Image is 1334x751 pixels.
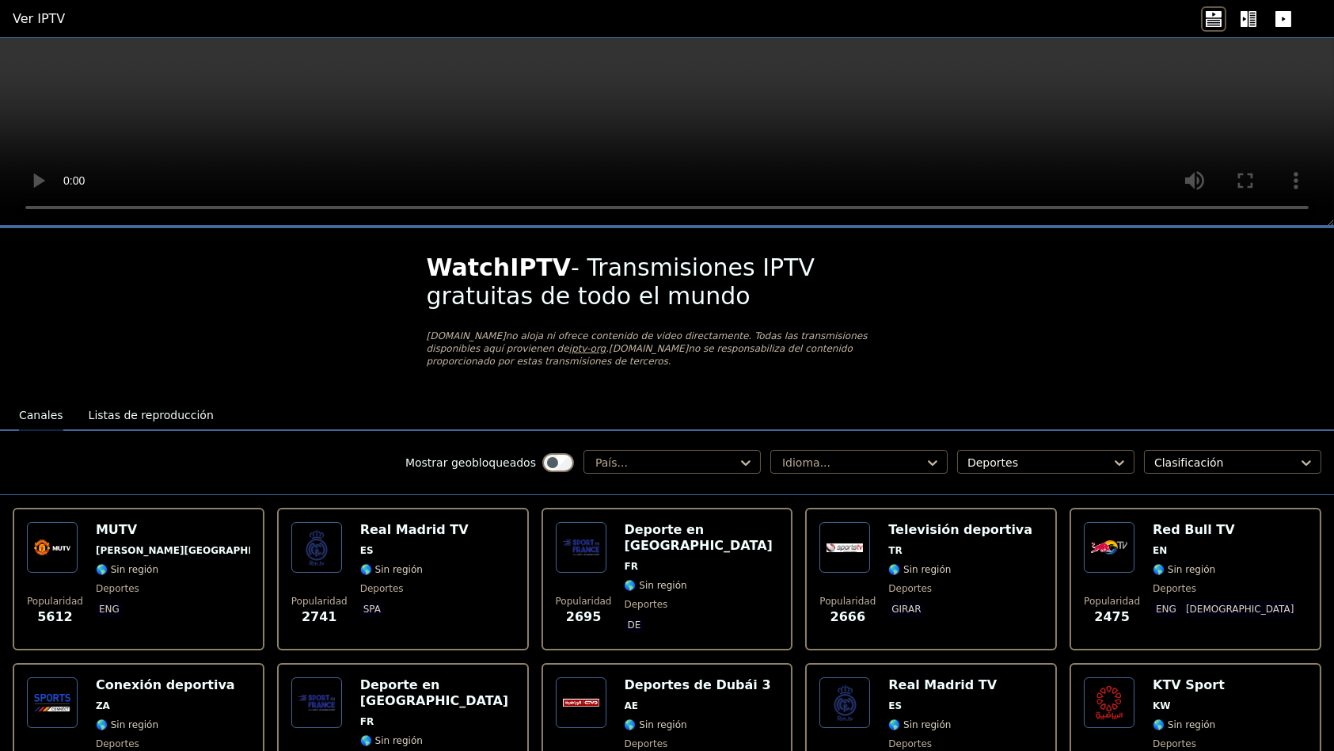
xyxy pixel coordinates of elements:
font: Popularidad [291,596,348,607]
img: MUTV [27,522,78,573]
font: - Transmisiones IPTV gratuitas de todo el mundo [427,254,815,310]
font: ES [360,545,374,556]
font: Listas de reproducción [89,409,214,421]
font: deportes [1153,738,1196,749]
font: Deporte en [GEOGRAPHIC_DATA] [360,677,508,708]
font: ZA [96,700,110,711]
img: Real Madrid TV [291,522,342,573]
font: deportes [96,583,139,594]
a: [DOMAIN_NAME] [427,330,506,341]
font: Popularidad [556,596,612,607]
font: Popularidad [27,596,83,607]
font: deportes [888,583,932,594]
font: 5612 [37,609,73,624]
a: Ver IPTV [13,10,65,29]
font: 🌎 Sin región [625,719,687,730]
font: 🌎 Sin región [888,564,951,575]
font: FR [625,561,638,572]
font: FR [360,716,374,727]
font: 2695 [566,609,602,624]
font: 🌎 Sin región [888,719,951,730]
font: 🌎 Sin región [360,564,423,575]
font: deportes [888,738,932,749]
font: eng [1156,604,1176,615]
button: Listas de reproducción [89,401,214,431]
img: Real Madrid TV [819,677,870,728]
font: de [628,619,641,631]
font: deportes [1153,583,1196,594]
font: EN [1153,545,1167,556]
font: Real Madrid TV [360,522,469,537]
font: Deporte en [GEOGRAPHIC_DATA] [625,522,773,553]
font: 🌎 Sin región [96,719,158,730]
img: Deporte en Francia [556,522,606,573]
font: Conexión deportiva [96,677,235,692]
font: Deportes de Dubái 3 [625,677,771,692]
font: no aloja ni ofrece contenido de video directamente. Todas las transmisiones disponibles aquí prov... [427,330,868,354]
font: Televisión deportiva [888,522,1032,537]
font: . [606,343,609,354]
font: no se responsabiliza del contenido proporcionado por estas transmisiones de terceros. [427,343,853,367]
font: [PERSON_NAME][GEOGRAPHIC_DATA] [96,545,295,556]
img: KTV Sport [1084,677,1134,728]
font: AE [625,700,638,711]
font: Ver IPTV [13,11,65,26]
font: KW [1153,700,1171,711]
font: 2475 [1094,609,1130,624]
font: Canales [19,409,63,421]
font: 🌎 Sin región [96,564,158,575]
font: Red Bull TV [1153,522,1235,537]
font: [DEMOGRAPHIC_DATA] [1186,604,1294,615]
font: 🌎 Sin región [1153,564,1215,575]
font: deportes [625,738,668,749]
font: spa [363,604,381,615]
img: Televisión deportiva [819,522,870,573]
font: KTV Sport [1153,677,1225,692]
img: Deporte en Francia [291,677,342,728]
font: MUTV [96,522,137,537]
font: 🌎 Sin región [1153,719,1215,730]
font: 🌎 Sin región [360,735,423,746]
img: Conexión deportiva [27,677,78,728]
font: eng [99,604,120,615]
font: Mostrar geobloqueados [405,456,536,469]
a: [DOMAIN_NAME] [609,343,688,354]
font: deportes [360,583,404,594]
font: 2666 [830,609,866,624]
font: 🌎 Sin región [625,580,687,591]
font: WatchIPTV [427,254,572,281]
font: Popularidad [1084,596,1140,607]
font: girar [891,604,921,615]
img: Red Bull TV [1084,522,1134,573]
font: 2741 [302,609,337,624]
font: Real Madrid TV [888,677,997,692]
font: deportes [96,738,139,749]
font: TR [888,545,902,556]
img: Deportes de Dubái 3 [556,677,606,728]
font: deportes [625,599,668,610]
a: iptv-org [569,343,606,354]
font: ES [888,700,902,711]
font: Popularidad [819,596,876,607]
button: Canales [19,401,63,431]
